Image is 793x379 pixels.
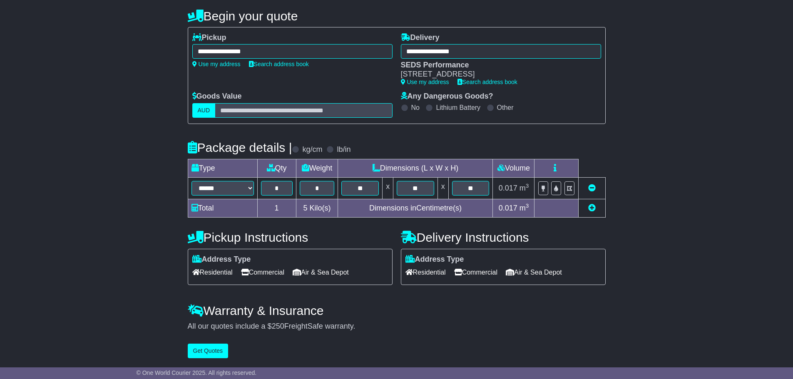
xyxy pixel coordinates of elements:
span: Commercial [241,266,284,279]
td: Dimensions in Centimetre(s) [338,199,493,217]
td: Dimensions (L x W x H) [338,159,493,177]
span: m [520,204,529,212]
td: x [383,177,393,199]
label: kg/cm [302,145,322,154]
span: 5 [303,204,307,212]
label: Goods Value [192,92,242,101]
label: Any Dangerous Goods? [401,92,493,101]
a: Use my address [401,79,449,85]
span: Residential [405,266,446,279]
span: 0.017 [499,184,517,192]
div: All our quotes include a $ FreightSafe warranty. [188,322,606,331]
label: lb/in [337,145,351,154]
span: 250 [272,322,284,330]
a: Use my address [192,61,241,67]
span: Air & Sea Depot [293,266,349,279]
div: [STREET_ADDRESS] [401,70,593,79]
h4: Package details | [188,141,292,154]
sup: 3 [526,203,529,209]
label: Address Type [192,255,251,264]
td: 1 [257,199,296,217]
td: Qty [257,159,296,177]
a: Search address book [457,79,517,85]
label: Lithium Battery [436,104,480,111]
h4: Warranty & Insurance [188,304,606,317]
td: Total [188,199,257,217]
a: Add new item [588,204,596,212]
span: 0.017 [499,204,517,212]
button: Get Quotes [188,344,229,358]
label: Other [497,104,514,111]
td: Volume [493,159,534,177]
label: Pickup [192,33,226,42]
span: Air & Sea Depot [506,266,562,279]
span: © One World Courier 2025. All rights reserved. [137,369,257,376]
h4: Pickup Instructions [188,230,393,244]
sup: 3 [526,183,529,189]
span: m [520,184,529,192]
label: No [411,104,420,111]
label: AUD [192,103,216,118]
span: Residential [192,266,233,279]
span: Commercial [454,266,497,279]
label: Address Type [405,255,464,264]
a: Search address book [249,61,309,67]
td: Weight [296,159,338,177]
td: Type [188,159,257,177]
label: Delivery [401,33,440,42]
td: Kilo(s) [296,199,338,217]
td: x [438,177,448,199]
h4: Begin your quote [188,9,606,23]
h4: Delivery Instructions [401,230,606,244]
a: Remove this item [588,184,596,192]
div: SEDS Performance [401,61,593,70]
